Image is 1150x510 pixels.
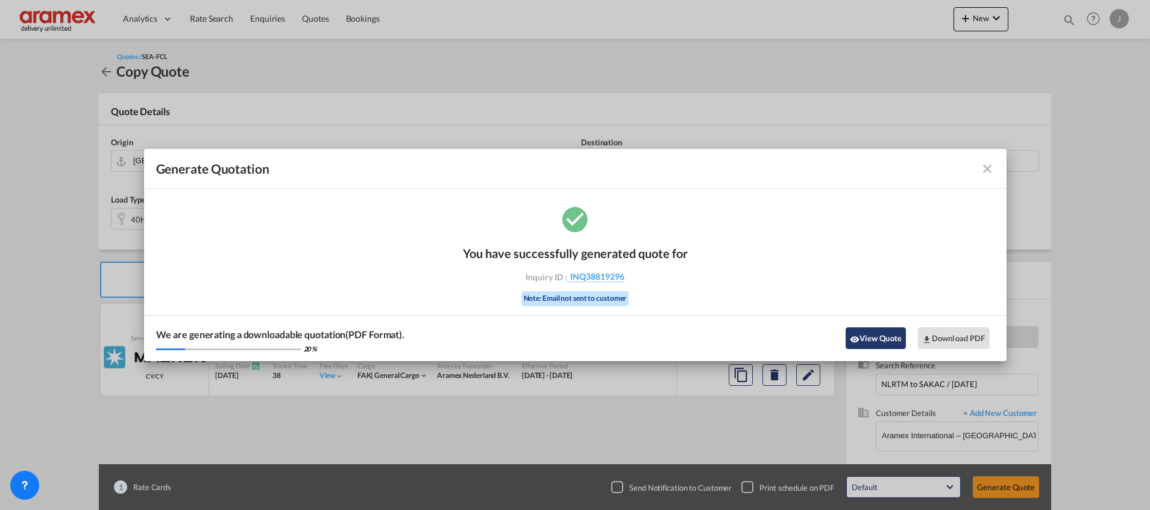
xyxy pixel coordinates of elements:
div: 20 % [304,344,318,353]
md-dialog: Generate Quotation You ... [144,149,1007,361]
span: INQ38819296 [567,271,624,282]
md-icon: icon-eye [850,335,859,344]
button: Download PDF [918,327,990,349]
md-icon: icon-download [922,335,932,344]
div: You have successfully generated quote for [463,246,688,260]
div: Inquiry ID : [505,271,645,282]
div: Note: Email not sent to customer [521,291,629,306]
span: Generate Quotation [156,161,269,177]
button: icon-eyeView Quote [846,327,906,349]
div: We are generating a downloadable quotation(PDF Format). [156,328,405,341]
md-icon: icon-checkbox-marked-circle [560,204,590,234]
md-icon: icon-close fg-AAA8AD cursor m-0 [980,162,994,176]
